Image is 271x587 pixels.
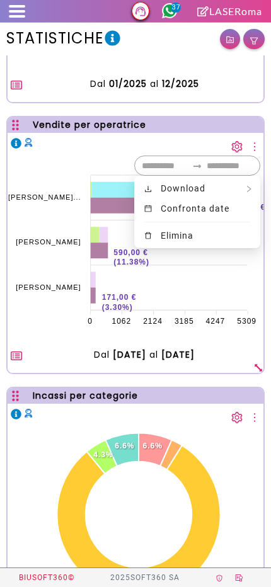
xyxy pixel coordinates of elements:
[110,568,180,587] div: 2025 SOFT360 SA
[143,317,163,326] tspan: 2124
[144,185,153,193] span: download
[88,317,93,326] tspan: 0
[90,77,109,91] span: dal
[33,118,146,132] div: Vendite per operatrice
[206,317,226,326] tspan: 4247
[249,136,260,153] button: more
[16,283,81,291] tspan: [PERSON_NAME]
[231,412,243,423] span: setting
[144,205,153,212] span: calendar
[158,202,229,215] span: confronta date
[16,238,81,246] tspan: [PERSON_NAME]
[94,348,113,362] span: dal
[158,229,193,242] span: elimina
[113,348,146,361] span: [DATE]
[197,5,262,17] a: LASERoma
[175,317,194,326] tspan: 3185
[231,141,243,152] span: setting
[33,389,138,402] div: Incassi per categorie
[162,77,199,90] span: 12/2025
[161,348,195,361] span: [DATE]
[197,6,209,16] i: Clicca per andare alla pagina di firma
[245,185,253,193] span: right
[144,232,153,239] span: delete
[231,407,243,424] button: setting
[6,28,103,48] span: statistiche
[109,77,147,90] span: 01/2025
[249,141,260,152] span: more
[249,407,260,424] button: more
[231,136,243,153] button: setting
[158,181,205,195] span: download
[112,317,131,326] tspan: 1062
[249,412,260,423] span: more
[171,3,181,13] span: 37
[250,37,258,45] span: filter
[146,348,161,361] span: al
[147,77,162,90] span: al
[8,193,81,201] tspan: [PERSON_NAME]...
[19,573,74,582] span: BIUSOFT360 ©
[237,317,257,326] tspan: 5309
[243,29,265,49] button: filter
